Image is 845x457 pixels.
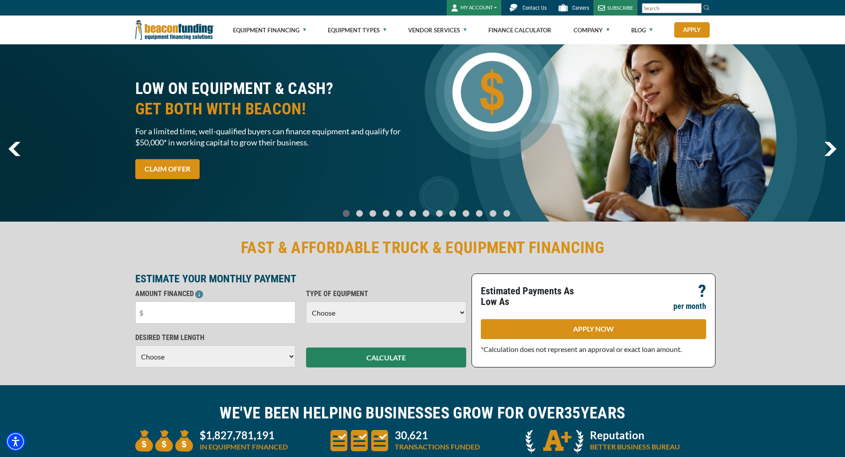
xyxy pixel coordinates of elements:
[574,16,609,44] a: Company
[135,301,295,324] input: $
[341,210,351,217] a: Go To Slide 0
[135,332,295,343] p: DESIRED TERM LENGTH
[135,16,214,44] img: Beacon Funding Corporation logo
[135,403,710,423] h2: WE'VE BEEN HELPING BUSINESSES GROW FOR OVER YEARS
[135,289,295,299] p: AMOUNT FINANCED
[673,301,706,312] p: per month
[354,210,365,217] a: Go To Slide 1
[692,5,700,12] a: Clear search text
[487,210,499,217] a: Go To Slide 11
[631,16,652,44] a: Blog
[572,5,589,11] span: Careers
[6,432,25,451] div: Accessibility Menu
[501,210,512,217] a: Go To Slide 12
[200,441,288,452] p: IN EQUIPMENT FINANCED
[330,430,388,451] img: three document icons to convery large amount of transactions funded
[135,126,417,148] span: For a limited time, well-qualified buyers can finance equipment and qualify for $50,000* in worki...
[642,3,702,13] input: Search
[306,348,466,367] button: CALCULATE
[481,319,706,339] a: APPLY NOW
[135,159,200,179] a: CLAIM OFFER
[135,273,466,284] p: ESTIMATE YOUR MONTHLY PAYMENT
[703,4,710,11] img: Search
[523,5,546,11] span: Contact Us
[8,142,20,156] a: previous
[447,210,458,217] a: Go To Slide 8
[135,430,193,452] img: three money bags to convey large amount of equipment financed
[421,210,431,217] a: Go To Slide 6
[328,16,386,44] a: Equipment Types
[474,210,485,217] a: Go To Slide 10
[526,430,583,454] img: A + icon
[233,16,306,44] a: Equipment Financing
[460,210,471,217] a: Go To Slide 9
[407,210,418,217] a: Go To Slide 5
[698,286,706,297] p: ?
[135,78,417,119] h2: LOW ON EQUIPMENT & CASH?
[564,404,581,422] span: 35
[381,210,391,217] a: Go To Slide 3
[135,99,417,119] span: GET BOTH WITH BEACON!
[395,430,480,441] p: 30,621
[8,142,20,156] img: Left Navigator
[408,16,467,44] a: Vendor Services
[394,210,405,217] a: Go To Slide 4
[481,286,588,307] p: Estimated Payments As Low As
[434,210,444,217] a: Go To Slide 7
[590,441,680,452] p: BETTER BUSINESS BUREAU
[824,142,837,156] img: Right Navigator
[135,238,710,258] h2: FAST & AFFORDABLE TRUCK & EQUIPMENT FINANCING
[306,289,466,299] p: TYPE OF EQUIPMENT
[200,430,288,441] p: $1,827,781,191
[590,430,680,441] p: Reputation
[824,142,837,156] a: next
[481,345,682,353] span: *Calculation does not represent an approval or exact loan amount.
[395,441,480,452] p: TRANSACTIONS FUNDED
[367,210,378,217] a: Go To Slide 2
[488,16,551,44] a: Finance Calculator
[674,22,710,38] a: Apply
